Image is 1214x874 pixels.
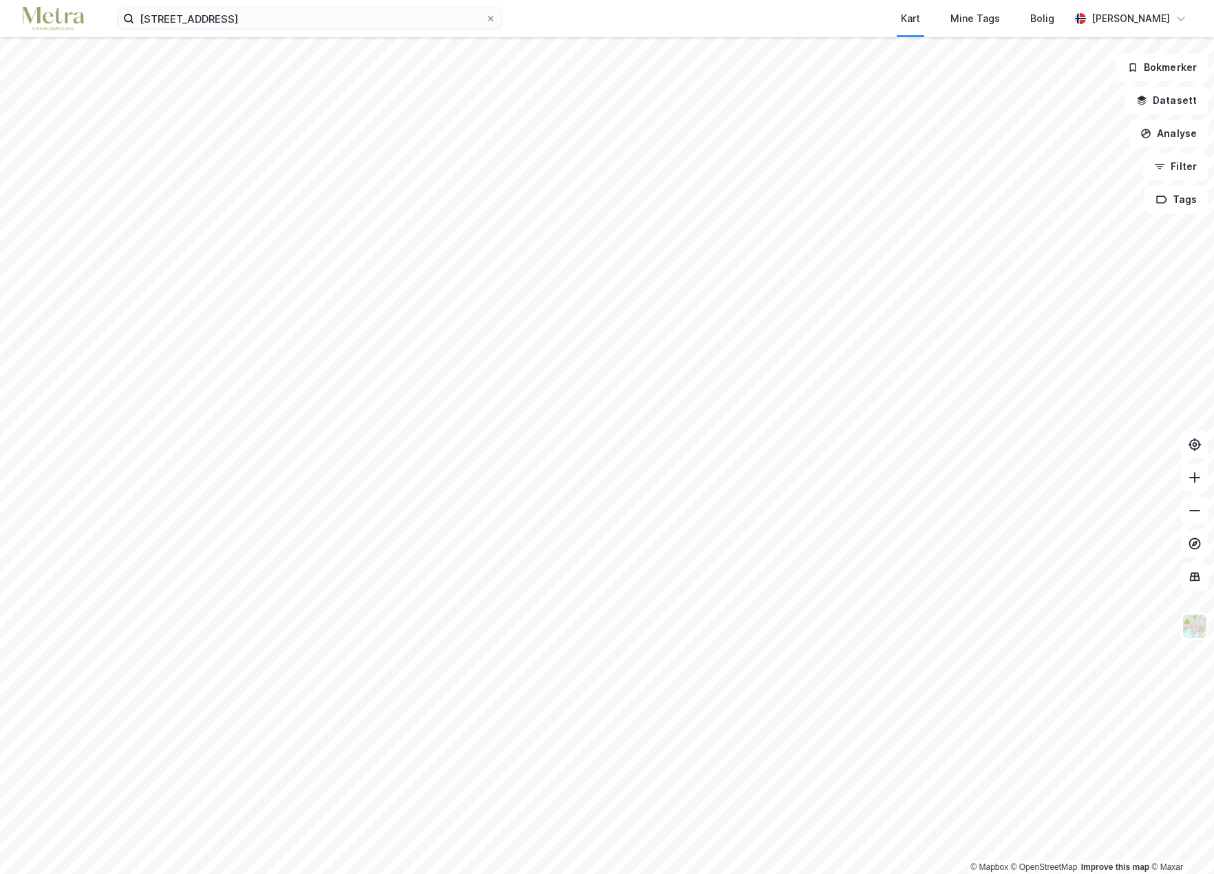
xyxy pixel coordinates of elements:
div: Kontrollprogram for chat [1145,808,1214,874]
button: Analyse [1129,120,1208,147]
a: OpenStreetMap [1011,862,1078,872]
div: Bolig [1030,10,1054,27]
input: Søk på adresse, matrikkel, gårdeiere, leietakere eller personer [134,8,485,29]
div: [PERSON_NAME] [1091,10,1170,27]
img: metra-logo.256734c3b2bbffee19d4.png [22,7,84,31]
div: Mine Tags [950,10,1000,27]
iframe: Chat Widget [1145,808,1214,874]
div: Kart [901,10,920,27]
button: Tags [1144,186,1208,213]
button: Bokmerker [1116,54,1208,81]
a: Mapbox [970,862,1008,872]
a: Improve this map [1081,862,1149,872]
button: Filter [1142,153,1208,180]
button: Datasett [1125,87,1208,114]
img: Z [1182,613,1208,639]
